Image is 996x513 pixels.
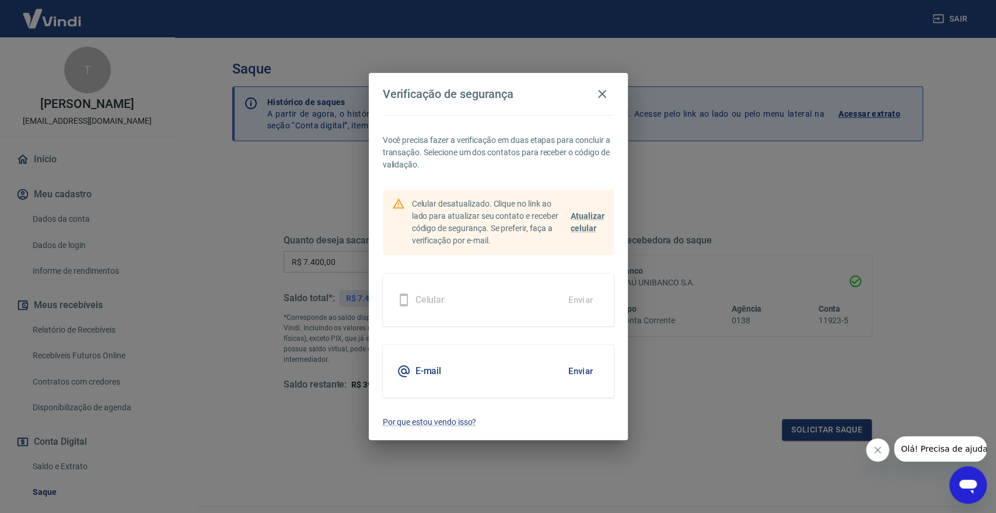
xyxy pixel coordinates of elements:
[571,210,604,235] a: Atualizar celular
[415,294,445,306] h5: Celular
[383,416,614,428] a: Por que estou vendo isso?
[562,359,600,383] button: Enviar
[949,466,987,504] iframe: Botão para abrir a janela de mensagens
[383,134,614,171] p: Você precisa fazer a verificação em duas etapas para concluir a transação. Selecione um dos conta...
[7,8,98,18] span: Olá! Precisa de ajuda?
[866,438,889,462] iframe: Fechar mensagem
[571,211,604,233] span: Atualizar celular
[415,365,442,377] h5: E-mail
[412,198,566,247] p: Celular desatualizado. Clique no link ao lado para atualizar seu contato e receber código de segu...
[383,87,514,101] h4: Verificação de segurança
[894,436,987,462] iframe: Mensagem da empresa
